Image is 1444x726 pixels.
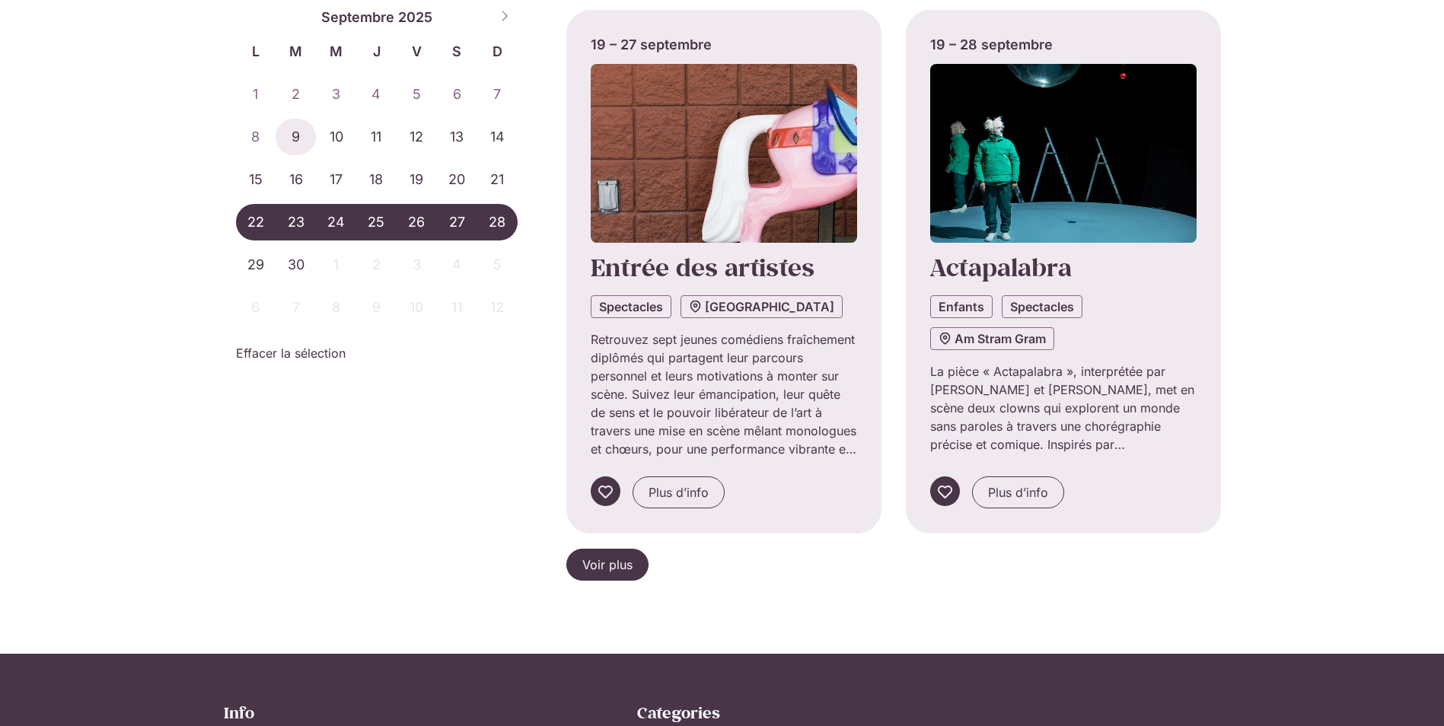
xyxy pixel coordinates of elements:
[397,76,437,113] span: Septembre 5, 2025
[356,204,397,240] span: Septembre 25, 2025
[930,327,1054,350] a: Am Stram Gram
[477,76,518,113] span: Septembre 7, 2025
[316,289,356,326] span: Octobre 8, 2025
[316,204,356,240] span: Septembre 24, 2025
[1002,295,1082,318] a: Spectacles
[276,76,316,113] span: Septembre 2, 2025
[477,247,518,283] span: Octobre 5, 2025
[633,476,725,508] a: Plus d’info
[397,119,437,155] span: Septembre 12, 2025
[316,41,356,62] span: M
[236,204,276,240] span: Septembre 22, 2025
[566,549,649,581] a: Voir plus
[356,289,397,326] span: Octobre 9, 2025
[236,119,276,155] span: Septembre 8, 2025
[988,483,1048,502] span: Plus d’info
[477,204,518,240] span: Septembre 28, 2025
[591,295,671,318] a: Spectacles
[236,289,276,326] span: Octobre 6, 2025
[437,76,477,113] span: Septembre 6, 2025
[591,251,814,283] a: Entrée des artistes
[356,161,397,198] span: Septembre 18, 2025
[316,247,356,283] span: Octobre 1, 2025
[397,41,437,62] span: V
[276,247,316,283] span: Septembre 30, 2025
[316,161,356,198] span: Septembre 17, 2025
[397,289,437,326] span: Octobre 10, 2025
[437,247,477,283] span: Octobre 4, 2025
[582,556,633,574] span: Voir plus
[236,161,276,198] span: Septembre 15, 2025
[236,344,346,362] a: Effacer la sélection
[477,41,518,62] span: D
[930,295,993,318] a: Enfants
[236,76,276,113] span: Septembre 1, 2025
[224,702,613,724] h2: Info
[316,119,356,155] span: Septembre 10, 2025
[437,119,477,155] span: Septembre 13, 2025
[649,483,709,502] span: Plus d’info
[356,41,397,62] span: J
[276,41,316,62] span: M
[437,289,477,326] span: Octobre 11, 2025
[276,119,316,155] span: Septembre 9, 2025
[276,289,316,326] span: Octobre 7, 2025
[397,247,437,283] span: Octobre 3, 2025
[477,161,518,198] span: Septembre 21, 2025
[591,330,857,458] p: Retrouvez sept jeunes comédiens fraîchement diplômés qui partagent leur parcours personnel et leu...
[397,161,437,198] span: Septembre 19, 2025
[930,251,1072,283] a: Actapalabra
[681,295,843,318] a: [GEOGRAPHIC_DATA]
[397,204,437,240] span: Septembre 26, 2025
[356,247,397,283] span: Octobre 2, 2025
[276,204,316,240] span: Septembre 23, 2025
[437,41,477,62] span: S
[930,362,1197,454] p: La pièce « Actapalabra », interprétée par [PERSON_NAME] et [PERSON_NAME], met en scène deux clown...
[591,34,857,55] div: 19 – 27 septembre
[398,7,432,27] span: 2025
[316,76,356,113] span: Septembre 3, 2025
[236,41,276,62] span: L
[477,289,518,326] span: Octobre 12, 2025
[276,161,316,198] span: Septembre 16, 2025
[356,119,397,155] span: Septembre 11, 2025
[321,7,394,27] span: Septembre
[437,204,477,240] span: Septembre 27, 2025
[236,247,276,283] span: Septembre 29, 2025
[477,119,518,155] span: Septembre 14, 2025
[637,702,1221,724] h2: Categories
[356,76,397,113] span: Septembre 4, 2025
[930,34,1197,55] div: 19 – 28 septembre
[972,476,1064,508] a: Plus d’info
[437,161,477,198] span: Septembre 20, 2025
